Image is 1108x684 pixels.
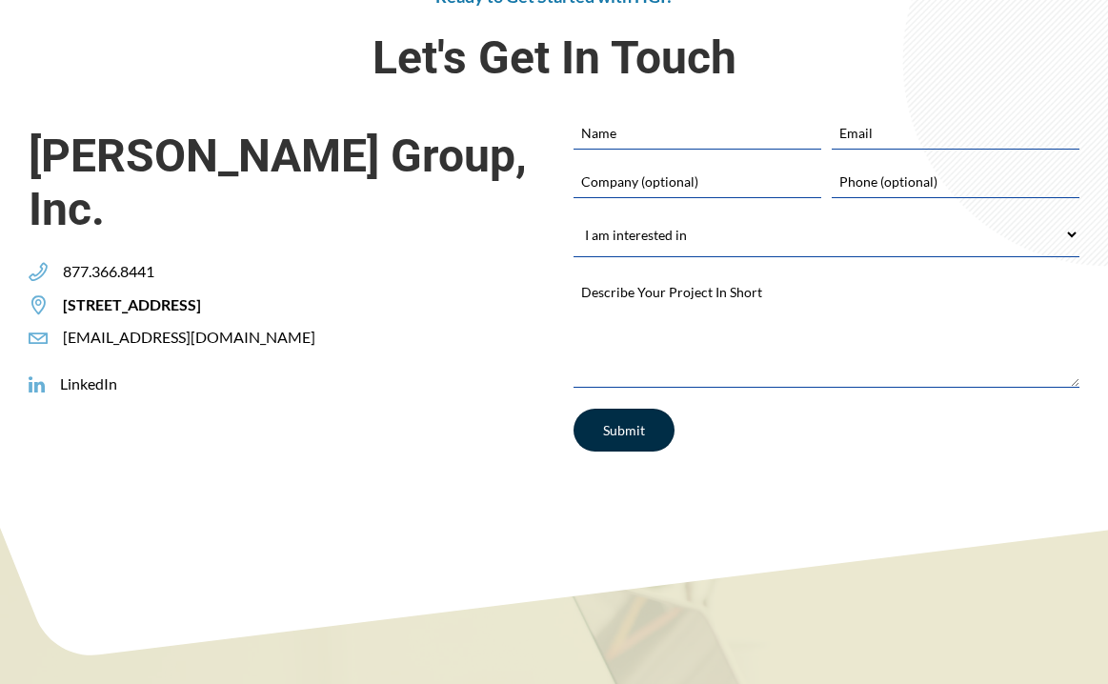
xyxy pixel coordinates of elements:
a: [STREET_ADDRESS] [29,295,201,315]
input: Phone (optional) [832,165,1079,197]
span: LinkedIn [45,374,117,394]
input: Submit [574,409,675,452]
span: [EMAIL_ADDRESS][DOMAIN_NAME] [48,328,315,348]
input: Name [574,116,821,149]
a: LinkedIn [29,374,117,394]
a: [EMAIL_ADDRESS][DOMAIN_NAME] [29,328,315,348]
span: [PERSON_NAME] Group, Inc. [29,130,535,234]
span: 877.366.8441 [48,262,154,282]
input: Email [832,116,1079,149]
input: Company (optional) [574,165,821,197]
span: [STREET_ADDRESS] [48,295,201,315]
span: Let's Get In Touch [29,26,1079,90]
a: 877.366.8441 [29,262,154,282]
